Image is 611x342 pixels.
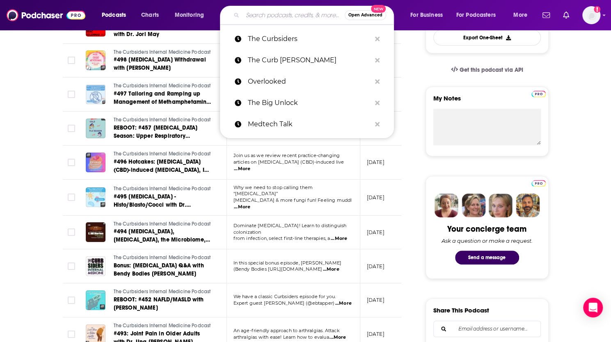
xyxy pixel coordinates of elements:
a: Show notifications dropdown [560,8,572,22]
p: [DATE] [367,296,384,303]
span: Monitoring [175,9,204,21]
span: Toggle select row [68,159,75,166]
a: Show notifications dropdown [539,8,553,22]
span: ...More [335,300,352,307]
p: [DATE] [367,263,384,270]
a: #498 [MEDICAL_DATA] Withdrawal with [PERSON_NAME] [114,56,212,72]
span: Expert guest [PERSON_NAME] (@ebtapper) [233,300,335,306]
span: Bonus: [MEDICAL_DATA] Q&A with Bendy Bodies [PERSON_NAME] [114,262,204,277]
span: The Curbsiders Internal Medicine Podcast [114,151,211,157]
span: More [513,9,527,21]
h3: Share This Podcast [433,306,489,314]
span: The Curbsiders Internal Medicine Podcast [114,83,211,89]
span: Join us as we review recent practice-changing [233,153,340,158]
p: Overlooked [248,71,371,92]
div: Ask a question or make a request. [442,237,533,244]
span: Charts [141,9,159,21]
img: Barbara Profile [462,194,485,217]
span: Toggle select row [68,125,75,132]
a: #497 Tailoring and Ramping up Management of Methamphetamine Use Disorder for the Current Era with... [114,90,212,106]
p: [DATE] [367,194,384,201]
button: Show profile menu [582,6,600,24]
span: ...More [330,334,346,341]
span: [MEDICAL_DATA] & more fungi fun! Feeling muddl [233,197,352,203]
a: Pro website [531,89,546,97]
label: My Notes [433,94,541,109]
span: #497 Tailoring and Ramping up Management of Methamphetamine Use Disorder for the Current Era with... [114,90,211,122]
a: The Curbsiders Internal Medicine Podcast [114,116,212,124]
a: The Curbsiders Internal Medicine Podcast [114,185,212,193]
a: The Curbsiders Internal Medicine Podcast [114,221,212,228]
span: Podcasts [102,9,126,21]
img: Jules Profile [489,194,513,217]
span: An age-friendly approach to arthralgias. Attack [233,328,340,333]
span: #496 Hotcakes: [MEDICAL_DATA] (CBD)-induced [MEDICAL_DATA], IV iron for HFrEF, bedtime BP meds, [... [114,158,211,198]
a: REBOOT: #457 [MEDICAL_DATA] Season: Upper Respiratory Infections [114,124,212,140]
button: open menu [508,9,538,22]
a: The Big Unlock [220,92,394,114]
p: The Curb Siders [248,50,371,71]
span: The Curbsiders Internal Medicine Podcast [114,117,211,123]
button: Export One-Sheet [433,30,541,46]
img: User Profile [582,6,600,24]
span: New [371,5,386,13]
a: #495 [MEDICAL_DATA] -Histo/Blasto/Cocci with Dr. [PERSON_NAME] [114,193,212,209]
a: Bonus: [MEDICAL_DATA] Q&A with Bendy Bodies [PERSON_NAME] [114,262,212,278]
span: (Bendy Bodies [URL][DOMAIN_NAME] [233,266,322,272]
a: The Curbsiders [220,28,394,50]
span: The Curbsiders Internal Medicine Podcast [114,49,211,55]
span: #499 Inpatient DOAC Dilemmas with Dr. Jori May [114,23,200,38]
div: Search podcasts, credits, & more... [228,6,402,25]
svg: Add a profile image [594,6,600,13]
span: ...More [323,266,339,273]
p: Medtech Talk [248,114,371,135]
span: arthralgias with ease! Learn how to evalua [233,334,329,340]
img: Podchaser - Follow, Share and Rate Podcasts [7,7,85,23]
p: [DATE] [367,159,384,166]
span: Get this podcast via API [459,66,523,73]
button: Send a message [455,251,519,264]
a: Pro website [531,179,546,187]
span: Toggle select row [68,57,75,64]
span: ...More [331,235,347,242]
span: The Curbsiders Internal Medicine Podcast [114,186,211,192]
span: #494 [MEDICAL_DATA], [MEDICAL_DATA], the Microbiome, and New Therapies with [PERSON_NAME]. Live f... [114,228,210,284]
img: Jon Profile [516,194,540,217]
a: The Curb [PERSON_NAME] [220,50,394,71]
p: [DATE] [367,331,384,337]
span: articles on [MEDICAL_DATA] (CBD)-induced live [233,159,344,165]
a: The Curbsiders Internal Medicine Podcast [114,49,212,56]
button: open menu [169,9,215,22]
span: The Curbsiders Internal Medicine Podcast [114,289,211,294]
span: The Curbsiders Internal Medicine Podcast [114,255,211,260]
p: The Big Unlock [248,92,371,114]
a: The Curbsiders Internal Medicine Podcast [114,150,212,158]
span: Toggle select row [68,194,75,201]
span: #495 [MEDICAL_DATA] -Histo/Blasto/Cocci with Dr. [PERSON_NAME] [114,193,191,217]
span: REBOOT: #457 [MEDICAL_DATA] Season: Upper Respiratory Infections [114,124,198,148]
p: The Curbsiders [248,28,371,50]
input: Email address or username... [440,321,534,337]
span: For Podcasters [456,9,496,21]
span: #498 [MEDICAL_DATA] Withdrawal with [PERSON_NAME] [114,56,206,71]
span: Toggle select row [68,228,75,236]
img: Podchaser Pro [531,180,546,187]
input: Search podcasts, credits, & more... [243,9,345,22]
span: The Curbsiders Internal Medicine Podcast [114,323,211,328]
span: Toggle select row [68,296,75,304]
a: The Curbsiders Internal Medicine Podcast [114,322,212,330]
span: Logged in as Tessarossi87 [582,6,600,24]
a: Overlooked [220,71,394,92]
a: #496 Hotcakes: [MEDICAL_DATA] (CBD)-induced [MEDICAL_DATA], IV iron for HFrEF, bedtime BP meds, [... [114,158,212,174]
span: Toggle select row [68,331,75,338]
a: Charts [136,9,164,22]
a: Get this podcast via API [444,60,530,80]
span: from infection, select first-line therapies, a [233,235,330,241]
span: In this special bonus episode, [PERSON_NAME] [233,260,342,266]
span: REBOOT: #452 NAFLD/MASLD with [PERSON_NAME] [114,296,204,311]
span: Open Advanced [348,13,382,17]
a: #494 [MEDICAL_DATA], [MEDICAL_DATA], the Microbiome, and New Therapies with [PERSON_NAME]. Live f... [114,228,212,244]
a: The Curbsiders Internal Medicine Podcast [114,82,212,90]
span: ...More [234,204,250,210]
